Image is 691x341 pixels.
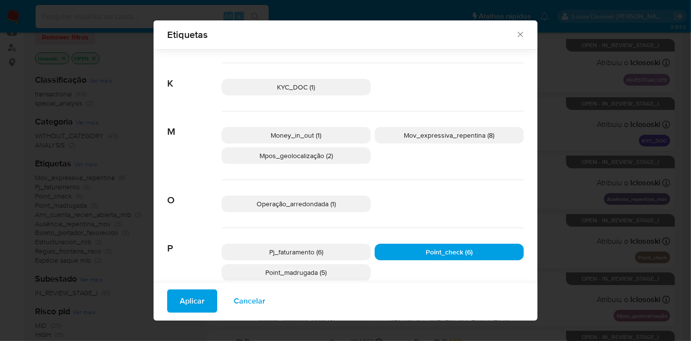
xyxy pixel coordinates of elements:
span: P [167,228,222,254]
div: Mpos_geolocalização (2) [222,147,371,164]
div: Point_madrugada (5) [222,264,371,281]
span: K [167,63,222,90]
span: Cancelar [234,290,265,312]
span: Operação_arredondada (1) [257,199,336,209]
span: Point_madrugada (5) [266,268,327,277]
div: Operação_arredondada (1) [222,196,371,212]
div: Mov_expressiva_repentina (8) [375,127,524,144]
span: KYC_DOC (1) [277,82,315,92]
button: Aplicar [167,289,217,313]
span: Etiquetas [167,30,516,39]
span: M [167,111,222,138]
span: Pj_faturamento (6) [269,247,323,257]
span: Aplicar [180,290,205,312]
div: Money_in_out (1) [222,127,371,144]
div: Pj_faturamento (6) [222,244,371,260]
span: Mpos_geolocalização (2) [259,151,333,161]
div: KYC_DOC (1) [222,79,371,95]
span: Money_in_out (1) [271,130,322,140]
span: O [167,180,222,206]
button: Cancelar [221,289,278,313]
span: Point_check (6) [426,247,473,257]
button: Fechar [516,30,524,38]
span: Mov_expressiva_repentina (8) [404,130,495,140]
div: Point_check (6) [375,244,524,260]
